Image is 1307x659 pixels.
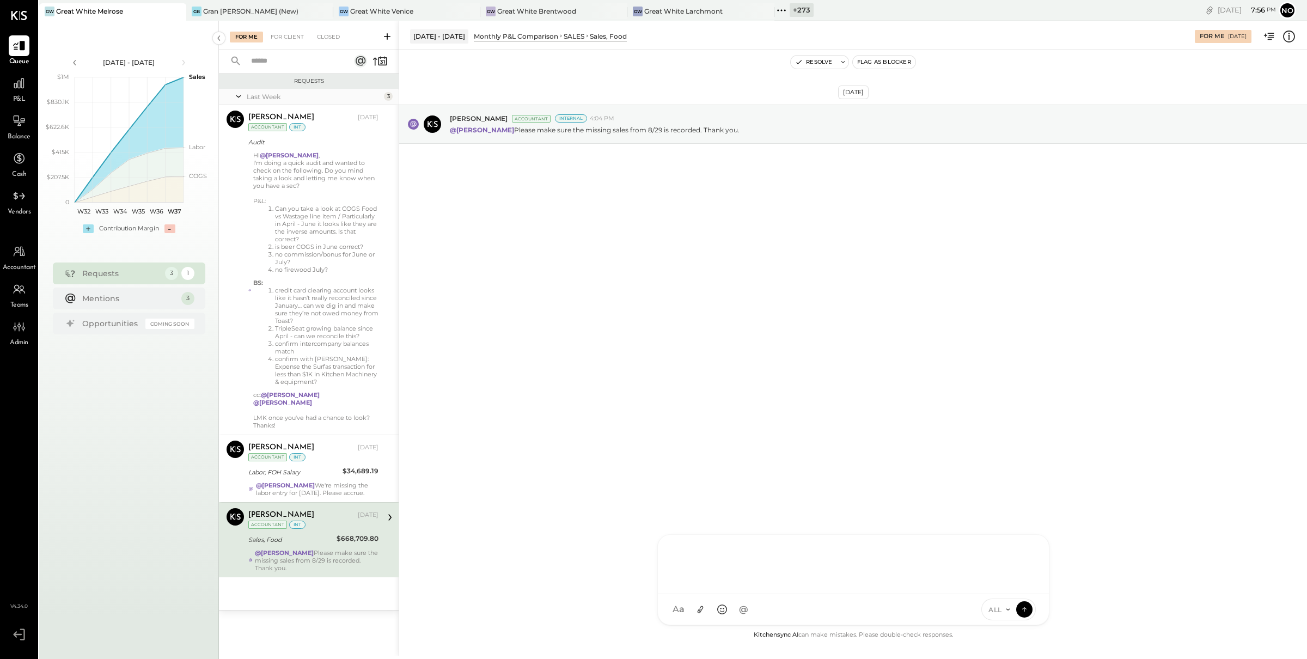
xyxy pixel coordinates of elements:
span: Cash [12,170,26,180]
div: GW [45,7,54,16]
strong: @[PERSON_NAME] [256,481,315,489]
div: Great White Larchmont [644,7,723,16]
div: [PERSON_NAME] [248,442,314,453]
div: GW [633,7,643,16]
p: Please make sure the missing sales from 8/29 is recorded. Thank you. [450,125,740,135]
span: Admin [10,338,28,348]
li: no commission/bonus for June or July? [275,251,378,266]
div: GW [339,7,349,16]
text: $207.5K [47,173,69,181]
text: W34 [113,208,127,215]
text: W35 [131,208,144,215]
div: Requests [224,77,393,85]
text: Sales [189,73,205,81]
div: Accountant [248,521,287,529]
div: Sales, Food [590,32,627,41]
div: int [289,453,306,461]
span: Queue [9,57,29,67]
div: Coming Soon [145,319,194,329]
div: Labor, FOH Salary [248,467,339,478]
div: $34,689.19 [343,466,378,477]
div: Great White Venice [350,7,413,16]
strong: @[PERSON_NAME] [450,126,514,134]
text: Labor [189,143,205,151]
strong: @[PERSON_NAME] [260,151,319,159]
div: Hi , [253,151,378,429]
div: Sales, Food [248,534,333,545]
span: a [679,604,685,615]
span: Teams [10,301,28,310]
div: Accountant [512,115,551,123]
div: Requests [82,268,160,279]
text: $622.6K [46,123,69,131]
div: int [289,521,306,529]
strong: @[PERSON_NAME] [253,399,312,406]
a: Admin [1,316,38,348]
div: We're missing the labor entry for [DATE]. Please accrue. [256,481,378,497]
button: @ [734,600,754,619]
strong: @[PERSON_NAME] [255,549,314,557]
li: Can you take a look at COGS Food vs Wastage line item / Particularly in April - June it looks lik... [275,205,378,243]
div: [DATE] [358,113,378,122]
div: + 273 [790,3,814,17]
span: [PERSON_NAME] [450,114,508,123]
div: $668,709.80 [337,533,378,544]
b: BS: [253,279,263,286]
button: Aa [669,600,688,619]
li: confirm intercompany balances match [275,340,378,355]
div: Gran [PERSON_NAME] (New) [203,7,298,16]
div: Audit [248,137,375,148]
div: copy link [1204,4,1215,16]
div: + [83,224,94,233]
div: [DATE] - [DATE] [83,58,175,67]
div: P&L: [253,197,378,406]
span: ALL [988,605,1002,614]
a: Cash [1,148,38,180]
li: is beer COGS in June correct? [275,243,378,251]
a: Vendors [1,186,38,217]
li: confirm with [PERSON_NAME]: Expense the Surfas transaction for less than $1K in Kitchen Machinery... [275,355,378,386]
div: 3 [165,267,178,280]
div: LMK once you've had a chance to look? Thanks! [253,414,378,429]
div: GB [192,7,201,16]
div: [DATE] [1228,33,1247,40]
div: Please make sure the missing sales from 8/29 is recorded. Thank you. [255,549,378,572]
div: SALES [564,32,584,41]
li: no firewood July? [275,266,378,273]
button: No [1279,2,1296,19]
span: P&L [13,95,26,105]
div: [DATE] [838,86,869,99]
div: For Me [230,32,263,42]
div: [DATE] [358,511,378,520]
text: W32 [77,208,90,215]
div: - [164,224,175,233]
span: @ [739,604,748,615]
div: Monthly P&L Comparison [474,32,558,41]
div: int [289,123,306,131]
div: 3 [181,292,194,305]
button: Resolve [791,56,836,69]
text: W33 [95,208,108,215]
div: Accountant [248,453,287,461]
span: Accountant [3,263,36,273]
a: Accountant [1,241,38,273]
text: W36 [149,208,163,215]
div: Accountant [248,123,287,131]
a: P&L [1,73,38,105]
div: For Client [265,32,309,42]
div: Contribution Margin [99,224,159,233]
div: 3 [384,92,393,101]
div: Closed [312,32,345,42]
div: Opportunities [82,318,140,329]
a: Queue [1,35,38,67]
text: 0 [65,198,69,206]
text: $830.1K [47,98,69,106]
text: $415K [52,148,69,156]
span: Balance [8,132,30,142]
span: 4:04 PM [590,114,614,123]
text: COGS [189,172,207,180]
li: credit card clearing account looks like it hasn’t really reconciled since January… can we dig in ... [275,286,378,325]
div: For Me [1200,32,1224,41]
div: 1 [181,267,194,280]
li: TripleSeat growing balance since April - can we reconcile this? [275,325,378,340]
